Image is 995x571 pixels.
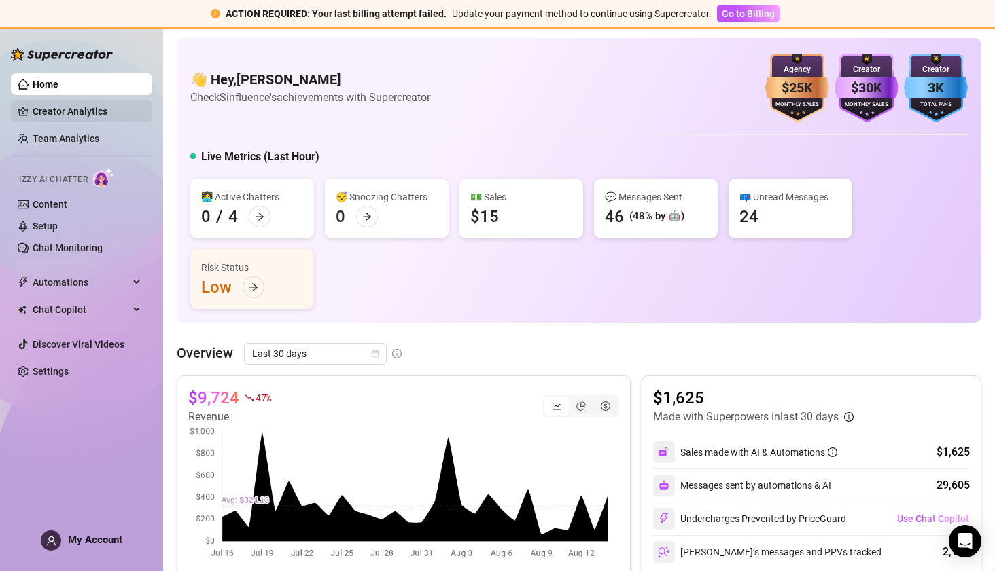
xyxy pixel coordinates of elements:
[601,401,610,411] span: dollar-circle
[739,189,841,204] div: 📪 Unread Messages
[739,206,758,227] div: 24
[844,412,854,422] span: info-circle
[452,8,712,19] span: Update your payment method to continue using Supercreator.
[188,387,239,409] article: $9,724
[828,447,837,457] span: info-circle
[33,272,129,293] span: Automations
[470,189,572,204] div: 💵 Sales
[201,189,303,204] div: 👩‍💻 Active Chatters
[653,508,846,530] div: Undercharges Prevented by PriceGuard
[765,100,829,109] div: Monthly Sales
[190,89,430,106] article: Check Sinfluence's achievements with Supercreator
[605,189,707,204] div: 💬 Messages Sent
[211,9,220,18] span: exclamation-circle
[937,477,970,494] div: 29,605
[722,8,775,19] span: Go to Billing
[336,206,345,227] div: 0
[18,305,27,314] img: Chat Copilot
[228,206,238,227] div: 4
[717,8,780,19] a: Go to Billing
[835,63,898,76] div: Creator
[245,393,254,403] span: fall
[653,475,831,496] div: Messages sent by automations & AI
[33,199,67,210] a: Content
[19,173,88,186] span: Izzy AI Chatter
[904,54,968,122] img: blue-badge-DgoSNQY1.svg
[18,277,29,288] span: thunderbolt
[653,541,881,563] div: [PERSON_NAME]’s messages and PPVs tracked
[835,100,898,109] div: Monthly Sales
[653,409,839,425] article: Made with Superpowers in last 30 days
[201,149,319,165] h5: Live Metrics (Last Hour)
[201,206,211,227] div: 0
[33,221,58,232] a: Setup
[33,100,141,122] a: Creator Analytics
[252,344,379,364] span: Last 30 days
[658,513,670,525] img: svg%3e
[904,77,968,98] div: 3K
[659,480,669,491] img: svg%3e
[653,387,854,409] article: $1,625
[68,534,122,546] span: My Account
[362,212,372,221] span: arrow-right
[658,546,670,558] img: svg%3e
[11,48,113,61] img: logo-BBDzfeDw.svg
[658,446,670,458] img: svg%3e
[226,8,447,19] strong: ACTION REQUIRED: Your last billing attempt failed.
[177,343,233,363] article: Overview
[765,77,829,98] div: $25K
[201,260,303,275] div: Risk Status
[255,212,264,221] span: arrow-right
[717,5,780,22] button: Go to Billing
[46,536,56,546] span: user
[943,544,970,560] div: 2,183
[371,350,379,358] span: calendar
[470,206,499,227] div: $15
[33,299,129,320] span: Chat Copilot
[188,409,271,425] article: Revenue
[336,189,438,204] div: 😴 Snoozing Chatters
[765,54,829,122] img: bronze-badge-qSZam9Wu.svg
[543,395,619,417] div: segmented control
[190,70,430,89] h4: 👋 Hey, [PERSON_NAME]
[937,444,970,460] div: $1,625
[835,54,898,122] img: purple-badge-B9DA21FR.svg
[392,349,402,358] span: info-circle
[897,513,969,524] span: Use Chat Copilot
[33,242,103,253] a: Chat Monitoring
[256,391,271,404] span: 47 %
[33,339,124,350] a: Discover Viral Videos
[33,79,58,90] a: Home
[896,508,970,530] button: Use Chat Copilot
[33,366,69,377] a: Settings
[552,401,561,411] span: line-chart
[93,168,114,187] img: AI Chatter
[249,282,258,292] span: arrow-right
[605,206,624,227] div: 46
[904,100,968,109] div: Total Fans
[629,208,684,225] div: (48% by 🤖)
[835,77,898,98] div: $30K
[576,401,586,411] span: pie-chart
[33,133,99,144] a: Team Analytics
[765,63,829,76] div: Agency
[904,63,968,76] div: Creator
[949,525,981,557] div: Open Intercom Messenger
[680,445,837,460] div: Sales made with AI & Automations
